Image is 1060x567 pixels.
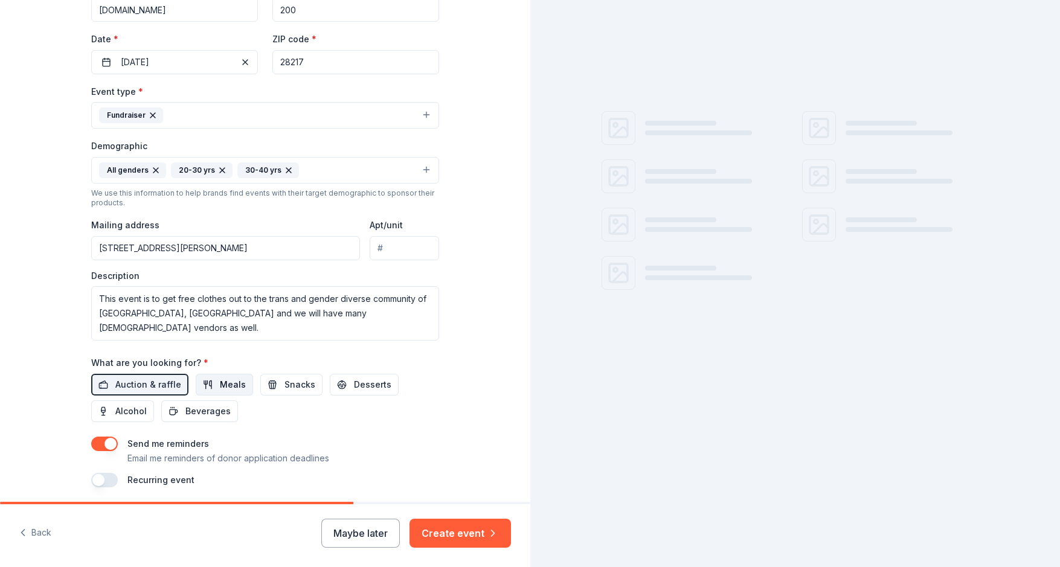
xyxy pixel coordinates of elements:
div: We use this information to help brands find events with their target demographic to sponsor their... [91,188,439,208]
label: What are you looking for? [91,357,208,369]
button: [DATE] [91,50,258,74]
button: Fundraiser [91,102,439,129]
button: Auction & raffle [91,374,188,396]
span: Desserts [354,377,391,392]
label: Send me reminders [127,438,209,449]
div: 20-30 yrs [171,162,233,178]
button: All genders20-30 yrs30-40 yrs [91,157,439,184]
label: Apt/unit [370,219,403,231]
label: Event type [91,86,143,98]
input: 12345 (U.S. only) [272,50,439,74]
p: Email me reminders of donor application deadlines [127,451,329,466]
button: Maybe later [321,519,400,548]
label: Mailing address [91,219,159,231]
div: Fundraiser [99,107,163,123]
input: # [370,236,439,260]
button: Meals [196,374,253,396]
button: Snacks [260,374,323,396]
button: Back [19,521,51,546]
span: Snacks [284,377,315,392]
label: Date [91,33,258,45]
button: Beverages [161,400,238,422]
span: Meals [220,377,246,392]
label: ZIP code [272,33,316,45]
span: Alcohol [115,404,147,418]
div: All genders [99,162,166,178]
div: 30-40 yrs [237,162,299,178]
input: Enter a US address [91,236,360,260]
button: Create event [410,519,511,548]
span: Auction & raffle [115,377,181,392]
textarea: This event is to get free clothes out to the trans and gender diverse community of [GEOGRAPHIC_DA... [91,286,439,341]
label: Description [91,270,140,282]
button: Desserts [330,374,399,396]
label: Recurring event [127,475,194,485]
button: Alcohol [91,400,154,422]
span: Beverages [185,404,231,418]
label: Demographic [91,140,147,152]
